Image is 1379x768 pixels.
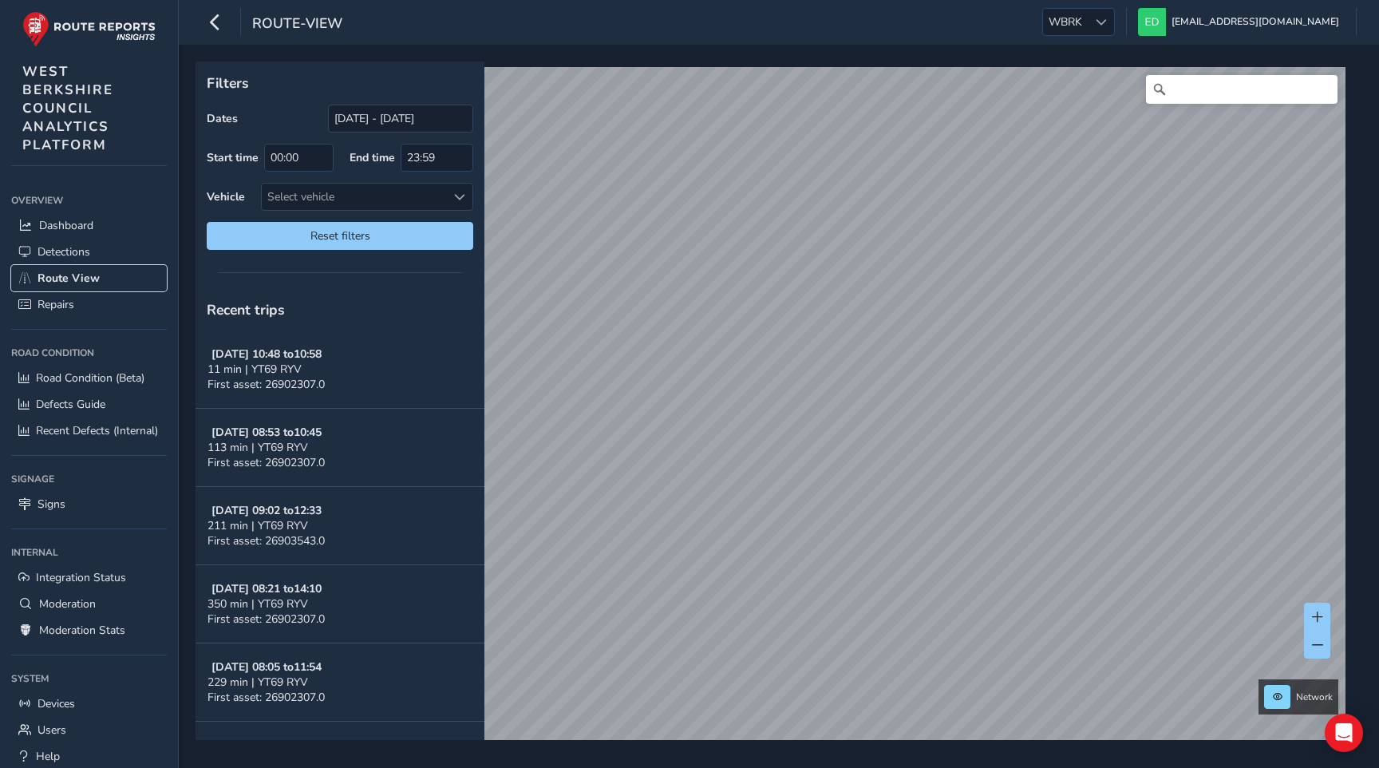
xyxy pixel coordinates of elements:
strong: [DATE] 08:53 to 10:45 [211,425,322,440]
button: [DATE] 08:21 to14:10350 min | YT69 RYVFirst asset: 26902307.0 [196,565,484,643]
div: Signage [11,467,167,491]
div: Open Intercom Messenger [1325,714,1363,752]
span: First asset: 26902307.0 [207,612,325,627]
button: [DATE] 08:05 to11:54229 min | YT69 RYVFirst asset: 26902307.0 [196,643,484,722]
span: First asset: 26902307.0 [207,377,325,392]
span: Network [1296,691,1333,703]
button: [DATE] 10:48 to10:5811 min | YT69 RYVFirst asset: 26902307.0 [196,331,484,409]
span: First asset: 26903543.0 [207,533,325,548]
a: Moderation Stats [11,617,167,643]
span: Defects Guide [36,397,105,412]
span: Recent Defects (Internal) [36,423,158,438]
strong: [DATE] 08:21 to 14:10 [211,581,322,596]
a: Route View [11,265,167,291]
span: WEST BERKSHIRE COUNCIL ANALYTICS PLATFORM [22,62,113,154]
label: Start time [207,150,259,165]
a: Moderation [11,591,167,617]
span: Devices [38,696,75,711]
span: First asset: 26902307.0 [207,455,325,470]
span: Reset filters [219,228,461,243]
a: Detections [11,239,167,265]
span: route-view [252,14,342,36]
a: Repairs [11,291,167,318]
button: Reset filters [207,222,473,250]
span: Users [38,722,66,738]
a: Signs [11,491,167,517]
a: Users [11,717,167,743]
button: [DATE] 08:53 to10:45113 min | YT69 RYVFirst asset: 26902307.0 [196,409,484,487]
a: Defects Guide [11,391,167,418]
span: 211 min | YT69 RYV [207,518,308,533]
img: rr logo [22,11,156,47]
a: Integration Status [11,564,167,591]
button: [EMAIL_ADDRESS][DOMAIN_NAME] [1138,8,1345,36]
span: [EMAIL_ADDRESS][DOMAIN_NAME] [1172,8,1339,36]
span: Detections [38,244,90,259]
span: WBRK [1043,9,1088,35]
div: System [11,667,167,691]
div: Internal [11,540,167,564]
img: diamond-layout [1138,8,1166,36]
span: Road Condition (Beta) [36,370,144,386]
div: Overview [11,188,167,212]
strong: [DATE] 09:02 to 12:33 [211,503,322,518]
strong: [DATE] 10:48 to 10:58 [211,346,322,362]
span: 113 min | YT69 RYV [207,440,308,455]
span: 229 min | YT69 RYV [207,675,308,690]
span: Dashboard [39,218,93,233]
a: Road Condition (Beta) [11,365,167,391]
span: Help [36,749,60,764]
span: Moderation [39,596,96,612]
div: Select vehicle [262,184,446,210]
div: Road Condition [11,341,167,365]
span: Moderation Stats [39,623,125,638]
canvas: Map [201,67,1345,758]
input: Search [1146,75,1338,104]
span: 350 min | YT69 RYV [207,596,308,612]
strong: [DATE] 08:25 to 11:54 [215,738,325,753]
label: End time [350,150,395,165]
label: Vehicle [207,189,245,204]
a: Recent Defects (Internal) [11,418,167,444]
a: Devices [11,691,167,717]
a: Dashboard [11,212,167,239]
button: [DATE] 09:02 to12:33211 min | YT69 RYVFirst asset: 26903543.0 [196,487,484,565]
span: 11 min | YT69 RYV [207,362,302,377]
span: Recent trips [207,300,285,319]
span: First asset: 26902307.0 [207,690,325,705]
label: Dates [207,111,238,126]
p: Filters [207,73,473,93]
span: Integration Status [36,570,126,585]
span: Route View [38,271,100,286]
span: Signs [38,497,65,512]
strong: [DATE] 08:05 to 11:54 [211,659,322,675]
span: Repairs [38,297,74,312]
